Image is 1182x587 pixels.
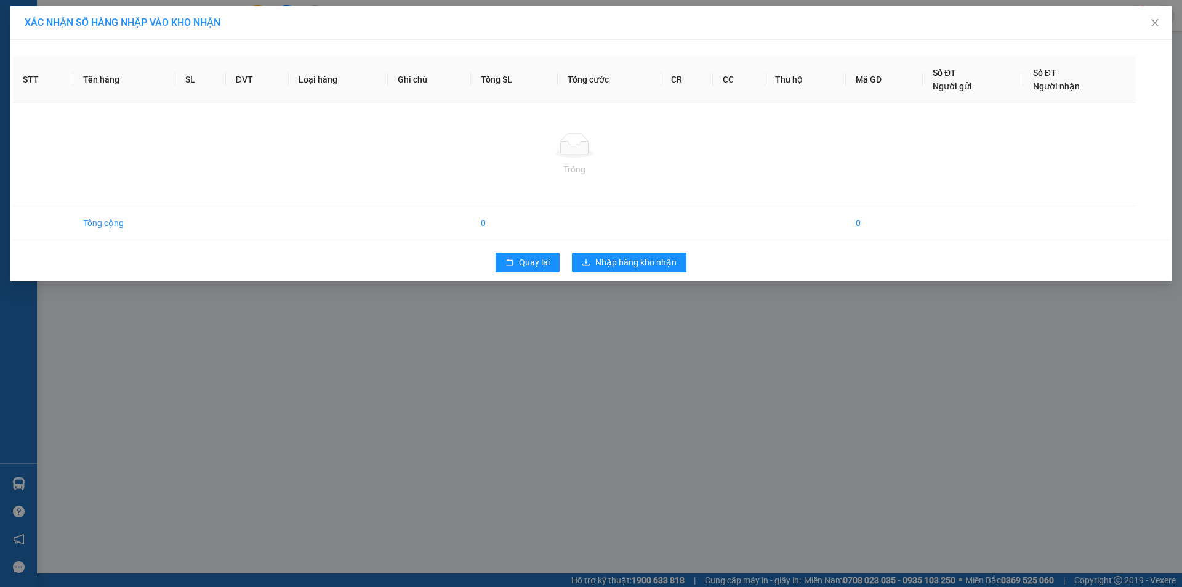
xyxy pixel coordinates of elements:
th: Ghi chú [388,56,472,103]
td: 0 [846,206,923,240]
button: Close [1138,6,1172,41]
th: Tổng cước [558,56,661,103]
span: Nhập hàng kho nhận [595,256,677,269]
span: Người nhận [1033,81,1080,91]
th: Thu hộ [765,56,845,103]
span: rollback [505,258,514,268]
th: Tổng SL [471,56,558,103]
div: Trống [23,163,1126,176]
span: Số ĐT [933,68,956,78]
th: CR [661,56,714,103]
span: XÁC NHẬN SỐ HÀNG NHẬP VÀO KHO NHẬN [25,17,220,28]
span: download [582,258,590,268]
span: Người gửi [933,81,972,91]
th: Tên hàng [73,56,175,103]
span: Số ĐT [1033,68,1056,78]
td: 0 [471,206,558,240]
th: Mã GD [846,56,923,103]
button: downloadNhập hàng kho nhận [572,253,686,272]
th: ĐVT [226,56,289,103]
th: SL [175,56,225,103]
button: rollbackQuay lại [496,253,560,272]
th: CC [713,56,765,103]
span: close [1150,18,1160,28]
th: STT [13,56,73,103]
td: Tổng cộng [73,206,175,240]
span: Quay lại [519,256,550,269]
th: Loại hàng [289,56,388,103]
